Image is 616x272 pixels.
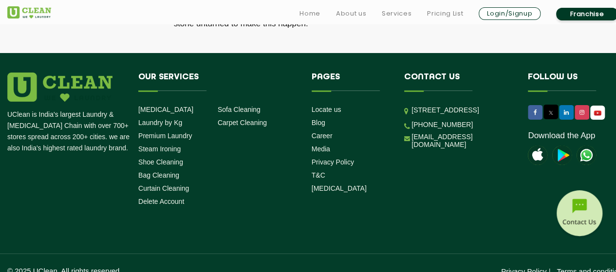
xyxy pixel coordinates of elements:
[577,145,596,165] img: UClean Laundry and Dry Cleaning
[404,73,513,91] h4: Contact us
[218,106,261,113] a: Sofa Cleaning
[138,106,193,113] a: [MEDICAL_DATA]
[312,145,330,153] a: Media
[427,8,463,19] a: Pricing List
[382,8,411,19] a: Services
[138,145,181,153] a: Steam Ironing
[7,109,131,154] p: UClean is India's largest Laundry & [MEDICAL_DATA] Chain with over 700+ stores spread across 200+...
[312,184,367,192] a: [MEDICAL_DATA]
[528,145,547,165] img: apple-icon.png
[7,6,51,18] img: UClean Laundry and Dry Cleaning
[555,190,604,239] img: contact-btn
[591,108,604,118] img: UClean Laundry and Dry Cleaning
[138,119,182,127] a: Laundry by Kg
[218,119,267,127] a: Carpet Cleaning
[411,105,513,116] p: [STREET_ADDRESS]
[528,131,595,141] a: Download the App
[312,106,341,113] a: Locate us
[312,171,325,179] a: T&C
[299,8,320,19] a: Home
[411,121,473,128] a: [PHONE_NUMBER]
[528,73,614,91] h4: Follow us
[138,73,297,91] h4: Our Services
[411,133,513,148] a: [EMAIL_ADDRESS][DOMAIN_NAME]
[138,184,189,192] a: Curtain Cleaning
[138,132,192,140] a: Premium Laundry
[312,158,354,166] a: Privacy Policy
[138,198,184,205] a: Delete Account
[7,73,112,102] img: logo.png
[479,7,541,20] a: Login/Signup
[138,171,179,179] a: Bag Cleaning
[336,8,366,19] a: About us
[138,158,183,166] a: Shoe Cleaning
[312,119,325,127] a: Blog
[552,145,572,165] img: playstoreicon.png
[312,73,390,91] h4: Pages
[312,132,333,140] a: Career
